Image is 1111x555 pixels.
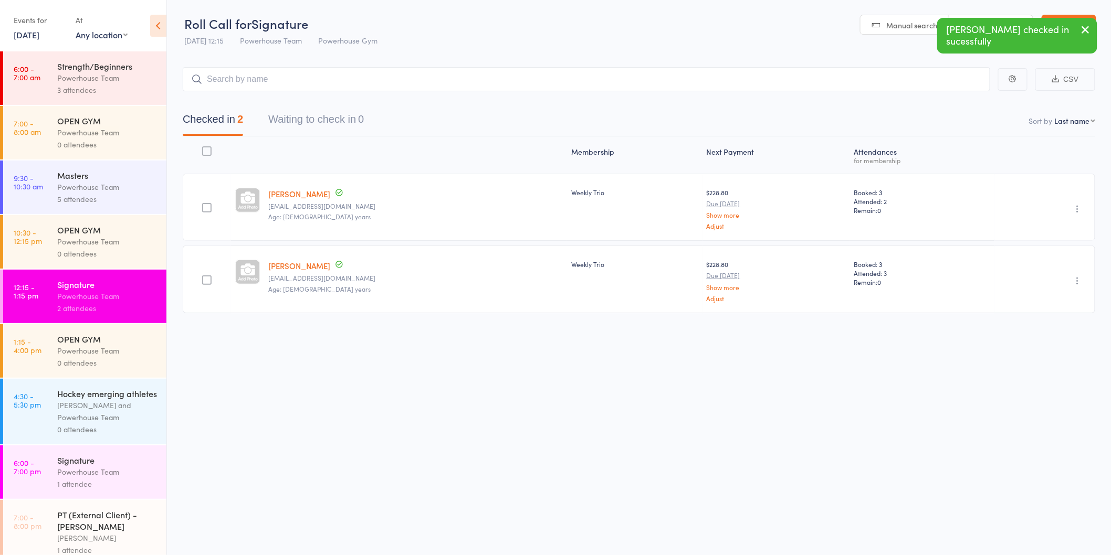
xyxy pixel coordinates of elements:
[1055,115,1090,126] div: Last name
[57,193,158,205] div: 5 attendees
[1042,15,1096,36] a: Exit roll call
[707,188,846,229] div: $228.80
[14,65,40,81] time: 6:00 - 7:00 am
[183,108,243,136] button: Checked in2
[57,72,158,84] div: Powerhouse Team
[251,15,308,32] span: Signature
[571,188,698,197] div: Weekly Trio
[57,532,158,544] div: [PERSON_NAME]
[707,211,846,218] a: Show more
[707,295,846,302] a: Adjust
[76,12,128,29] div: At
[14,174,43,190] time: 9:30 - 10:30 am
[854,157,991,164] div: for membership
[57,236,158,248] div: Powerhouse Team
[57,509,158,532] div: PT (External Client) - [PERSON_NAME]
[57,60,158,72] div: Strength/Beginners
[57,333,158,345] div: OPEN GYM
[14,228,42,245] time: 10:30 - 12:15 pm
[707,260,846,301] div: $228.80
[14,513,41,530] time: 7:00 - 8:00 pm
[268,188,330,199] a: [PERSON_NAME]
[57,345,158,357] div: Powerhouse Team
[854,277,991,286] span: Remain:
[3,51,166,105] a: 6:00 -7:00 amStrength/BeginnersPowerhouse Team3 attendees
[268,260,330,271] a: [PERSON_NAME]
[57,290,158,302] div: Powerhouse Team
[3,379,166,444] a: 4:30 -5:30 pmHockey emerging athletes[PERSON_NAME] and Powerhouse Team0 attendees
[237,113,243,125] div: 2
[3,161,166,214] a: 9:30 -10:30 amMastersPowerhouse Team5 attendees
[57,279,158,290] div: Signature
[57,399,158,423] div: [PERSON_NAME] and Powerhouse Team
[887,20,938,30] span: Manual search
[57,138,158,151] div: 0 attendees
[3,324,166,378] a: 1:15 -4:00 pmOPEN GYMPowerhouse Team0 attendees
[268,284,371,293] span: Age: [DEMOGRAPHIC_DATA] years
[268,274,563,282] small: Pammy_overend@hotmail.com
[3,215,166,269] a: 10:30 -12:15 pmOPEN GYMPowerhouse Team0 attendees
[878,206,882,215] span: 0
[878,277,882,286] span: 0
[57,181,158,193] div: Powerhouse Team
[1029,115,1053,126] label: Sort by
[703,141,850,169] div: Next Payment
[1035,68,1095,91] button: CSV
[567,141,702,169] div: Membership
[184,15,251,32] span: Roll Call for
[14,12,65,29] div: Events for
[57,224,158,236] div: OPEN GYM
[57,388,158,399] div: Hockey emerging athletes
[854,269,991,277] span: Attended: 3
[14,283,38,300] time: 12:15 - 1:15 pm
[850,141,995,169] div: Atten­dances
[707,200,846,207] small: Due [DATE]
[318,35,378,46] span: Powerhouse Gym
[937,18,1097,54] div: [PERSON_NAME] checked in sucessfully
[240,35,302,46] span: Powerhouse Team
[14,29,39,40] a: [DATE]
[268,108,364,136] button: Waiting to check in0
[57,478,158,490] div: 1 attendee
[57,84,158,96] div: 3 attendees
[57,302,158,314] div: 2 attendees
[14,392,41,409] time: 4:30 - 5:30 pm
[3,445,166,499] a: 6:00 -7:00 pmSignaturePowerhouse Team1 attendee
[76,29,128,40] div: Any location
[358,113,364,125] div: 0
[57,454,158,466] div: Signature
[268,212,371,221] span: Age: [DEMOGRAPHIC_DATA] years
[57,169,158,181] div: Masters
[183,67,990,91] input: Search by name
[57,126,158,138] div: Powerhouse Team
[268,202,563,210] small: traceygibbs1962@gmail.com
[707,272,846,279] small: Due [DATE]
[14,119,41,136] time: 7:00 - 8:00 am
[14,337,41,354] time: 1:15 - 4:00 pm
[57,115,158,126] div: OPEN GYM
[571,260,698,269] div: Weekly Trio
[707,284,846,291] a: Show more
[854,260,991,269] span: Booked: 3
[854,197,991,206] span: Attended: 2
[57,466,158,478] div: Powerhouse Team
[854,206,991,215] span: Remain:
[3,106,166,159] a: 7:00 -8:00 amOPEN GYMPowerhouse Team0 attendees
[14,458,41,475] time: 6:00 - 7:00 pm
[57,423,158,435] div: 0 attendees
[707,222,846,229] a: Adjust
[854,188,991,197] span: Booked: 3
[57,248,158,260] div: 0 attendees
[3,270,166,323] a: 12:15 -1:15 pmSignaturePowerhouse Team2 attendees
[57,357,158,369] div: 0 attendees
[184,35,224,46] span: [DATE] 12:15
